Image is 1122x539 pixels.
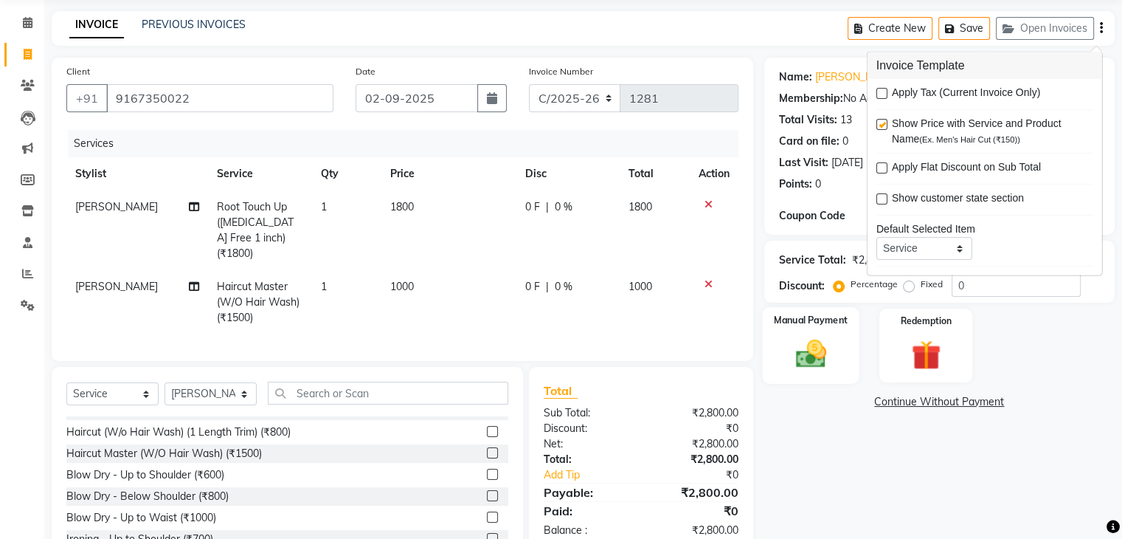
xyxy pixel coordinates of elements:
div: Discount: [533,421,641,436]
div: Coupon Code [779,208,886,224]
div: 0 [842,134,848,149]
label: Client [66,65,90,78]
label: Fixed [921,278,943,291]
span: Show Price with Service and Product Name [892,116,1081,147]
div: Name: [779,69,812,85]
a: [PERSON_NAME] [815,69,898,85]
span: Apply Flat Discount on Sub Total [892,159,1041,178]
a: Add Tip [533,467,659,483]
div: Membership: [779,91,843,106]
button: Save [938,17,990,40]
a: PREVIOUS INVOICES [142,18,246,31]
span: 1 [321,200,327,213]
a: Continue Without Payment [767,394,1112,410]
div: Last Visit: [779,155,828,171]
div: Services [68,130,749,157]
img: _gift.svg [902,337,950,374]
th: Qty [312,157,381,190]
div: 0 [815,176,821,192]
div: Discount: [779,278,825,294]
div: ₹2,800.00 [641,405,749,421]
div: Haircut Master (W/O Hair Wash) (₹1500) [66,446,262,461]
th: Total [620,157,690,190]
span: Apply Tax (Current Invoice Only) [892,85,1040,103]
span: 0 F [525,199,540,215]
img: _cash.svg [786,337,835,372]
span: Root Touch Up ([MEDICAL_DATA] Free 1 inch) (₹1800) [217,200,294,260]
div: Points: [779,176,812,192]
span: | [546,279,549,295]
input: Search by Name/Mobile/Email/Code [106,84,333,112]
label: Date [356,65,375,78]
h3: Invoice Template [868,52,1102,79]
label: Redemption [901,315,952,328]
label: Manual Payment [774,313,848,327]
div: ₹2,800.00 [641,484,749,501]
div: ₹0 [641,502,749,520]
span: 0 % [555,199,572,215]
div: Balance : [533,523,641,538]
div: Card on file: [779,134,839,149]
th: Disc [516,157,620,190]
label: Invoice Number [529,65,593,78]
a: INVOICE [69,12,124,38]
span: 1000 [390,280,414,293]
div: ₹2,800.00 [852,253,898,268]
span: 1 [321,280,327,293]
div: ₹0 [641,421,749,436]
div: 13 [840,112,852,128]
div: No Active Membership [779,91,1100,106]
div: ₹0 [659,467,749,483]
span: | [546,199,549,215]
span: 0 F [525,279,540,295]
div: Haircut (W/o Hair Wash) (1 Length Trim) (₹800) [66,425,291,440]
div: Default Selected Item [876,222,1093,237]
div: Blow Dry - Up to Waist (₹1000) [66,510,216,526]
button: Create New [848,17,932,40]
span: 0 % [555,279,572,295]
div: ₹2,800.00 [641,523,749,538]
button: +91 [66,84,108,112]
span: [PERSON_NAME] [75,280,158,293]
label: Percentage [851,278,898,291]
div: Total Visits: [779,112,837,128]
div: ₹2,800.00 [641,452,749,467]
span: 1000 [628,280,652,293]
button: Open Invoices [996,17,1094,40]
div: Sub Total: [533,405,641,421]
span: 1800 [390,200,414,213]
span: [PERSON_NAME] [75,200,158,213]
div: Blow Dry - Below Shoulder (₹800) [66,489,229,504]
th: Price [381,157,516,190]
span: Total [544,383,578,399]
th: Service [208,157,312,190]
div: Total: [533,452,641,467]
div: [DATE] [831,155,863,171]
div: Blow Dry - Up to Shoulder (₹600) [66,467,224,483]
div: Paid: [533,502,641,520]
th: Action [690,157,738,190]
input: Search or Scan [268,382,508,405]
div: Net: [533,436,641,452]
span: 1800 [628,200,652,213]
span: Show customer state section [892,190,1024,209]
th: Stylist [66,157,208,190]
span: (Ex. Men's Hair Cut (₹150)) [919,135,1020,144]
div: Service Total: [779,253,846,268]
div: Payable: [533,484,641,501]
div: ₹2,800.00 [641,436,749,452]
span: Haircut Master (W/O Hair Wash) (₹1500) [217,280,299,324]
